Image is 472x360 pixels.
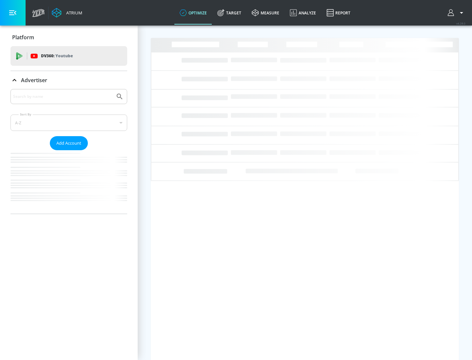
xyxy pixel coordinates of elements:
a: Report [321,1,356,25]
label: Sort By [19,112,33,117]
div: Platform [10,28,127,46]
div: A-Z [10,115,127,131]
a: Target [212,1,246,25]
a: Analyze [285,1,321,25]
p: Youtube [55,52,73,59]
span: Add Account [56,139,81,147]
div: Advertiser [10,71,127,89]
a: optimize [174,1,212,25]
p: DV360: [41,52,73,60]
button: Add Account [50,136,88,150]
div: Atrium [64,10,82,16]
nav: list of Advertiser [10,150,127,214]
a: Atrium [52,8,82,18]
div: Advertiser [10,89,127,214]
p: Platform [12,34,34,41]
span: v 4.28.0 [456,22,465,25]
p: Advertiser [21,77,47,84]
input: Search by name [13,92,112,101]
a: measure [246,1,285,25]
div: DV360: Youtube [10,46,127,66]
